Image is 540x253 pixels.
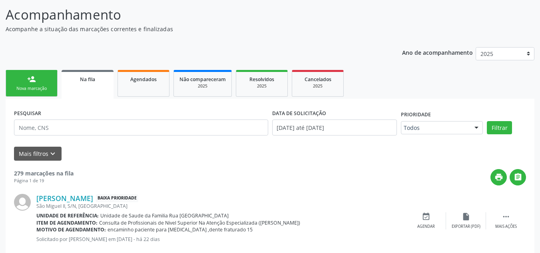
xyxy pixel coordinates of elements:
[27,75,36,84] div: person_add
[179,83,226,89] div: 2025
[404,124,466,132] span: Todos
[100,212,229,219] span: Unidade de Saude da Familia Rua [GEOGRAPHIC_DATA]
[272,120,397,135] input: Selecione um intervalo
[179,76,226,83] span: Não compareceram
[96,194,138,203] span: Baixa Prioridade
[422,212,430,221] i: event_available
[6,5,376,25] p: Acompanhamento
[14,177,74,184] div: Página 1 de 19
[36,212,99,219] b: Unidade de referência:
[6,25,376,33] p: Acompanhe a situação das marcações correntes e finalizadas
[249,76,274,83] span: Resolvidos
[305,76,331,83] span: Cancelados
[514,173,522,181] i: 
[495,224,517,229] div: Mais ações
[48,149,57,158] i: keyboard_arrow_down
[14,194,31,211] img: img
[108,226,253,233] span: encaminho paciente para [MEDICAL_DATA] ,dente fraturado 15
[502,212,510,221] i: 
[298,83,338,89] div: 2025
[36,194,93,203] a: [PERSON_NAME]
[242,83,282,89] div: 2025
[36,219,98,226] b: Item de agendamento:
[272,107,326,120] label: DATA DE SOLICITAÇÃO
[490,169,507,185] button: print
[487,121,512,135] button: Filtrar
[510,169,526,185] button: 
[401,109,431,121] label: Prioridade
[36,226,106,233] b: Motivo de agendamento:
[14,107,41,120] label: PESQUISAR
[12,86,52,92] div: Nova marcação
[494,173,503,181] i: print
[14,147,62,161] button: Mais filtroskeyboard_arrow_down
[36,236,406,243] p: Solicitado por [PERSON_NAME] em [DATE] - há 22 dias
[36,203,406,209] div: São Miguel II, S/N, [GEOGRAPHIC_DATA]
[80,76,95,83] span: Na fila
[99,219,300,226] span: Consulta de Profissionais de Nivel Superior Na Atenção Especializada ([PERSON_NAME])
[452,224,480,229] div: Exportar (PDF)
[14,169,74,177] strong: 279 marcações na fila
[14,120,268,135] input: Nome, CNS
[402,47,473,57] p: Ano de acompanhamento
[462,212,470,221] i: insert_drive_file
[417,224,435,229] div: Agendar
[130,76,157,83] span: Agendados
